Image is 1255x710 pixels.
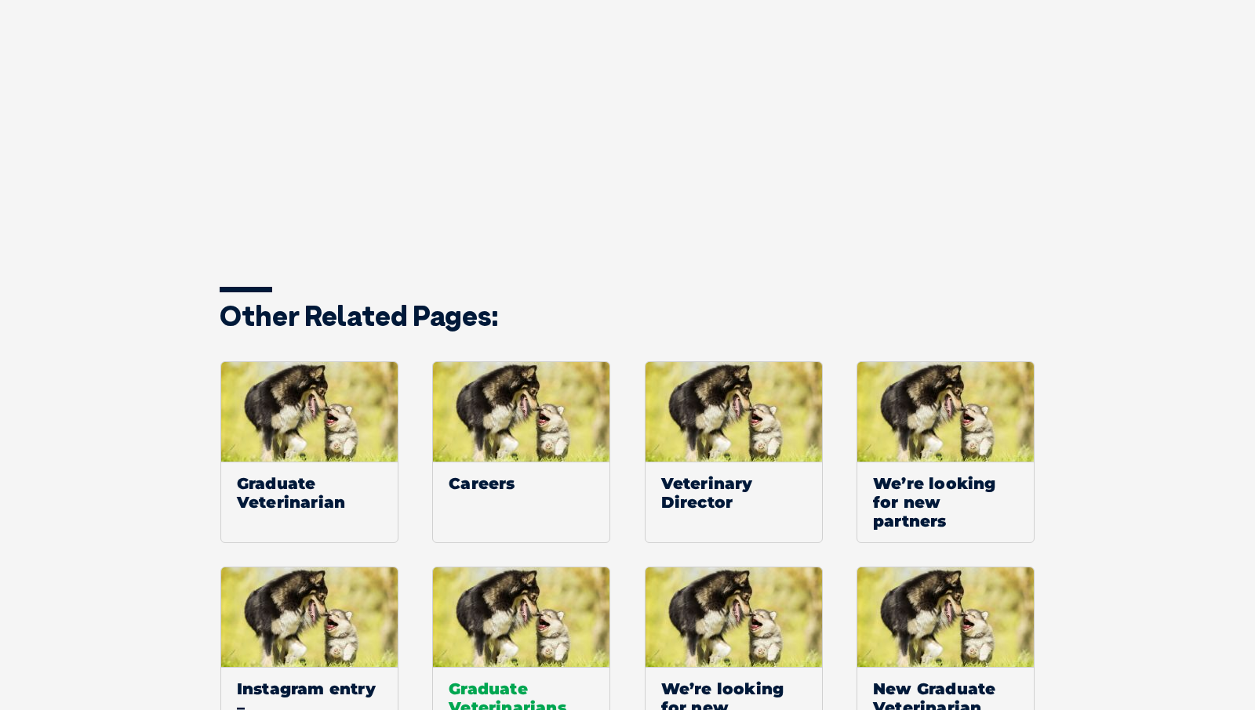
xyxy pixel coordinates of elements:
a: Default ThumbnailVeterinary Director [645,361,823,543]
h3: Other related pages: [220,302,1035,330]
span: Veterinary Director [646,462,822,523]
a: Default ThumbnailWe’re looking for new partners [857,361,1035,543]
img: Default Thumbnail [646,362,823,462]
img: Default Thumbnail [857,567,1035,667]
img: Default Thumbnail [221,362,398,462]
span: We’re looking for new partners [857,462,1034,542]
img: Default Thumbnail [857,362,1035,462]
img: Default Thumbnail [646,567,823,667]
img: Default Thumbnail [221,567,398,667]
span: Careers [433,462,609,505]
a: Default ThumbnailGraduate Veterinarian [220,361,398,543]
img: Default Thumbnail [433,567,610,667]
span: Graduate Veterinarian [221,462,398,523]
a: Default ThumbnailCareers [432,361,610,543]
img: Default Thumbnail [433,362,610,462]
